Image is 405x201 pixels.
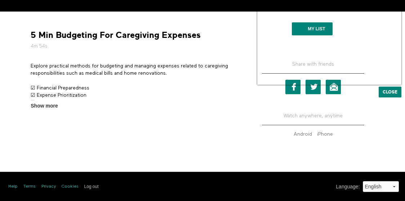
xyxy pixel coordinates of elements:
a: Facebook [285,80,301,94]
h5: Watch anywhere, anytime [262,107,364,125]
input: Log out [84,184,99,189]
p: Explore practical methods for budgeting and managing expenses related to caregiving responsibilit... [31,62,241,77]
p: ☑ Financial Preparedness ☑ Expense Prioritization ☑ Resource Assistance [31,84,241,106]
a: Email [326,80,341,94]
strong: Android [294,132,312,137]
iframe: Video Player [257,4,401,85]
a: Twitter [306,80,321,94]
a: Privacy [41,184,56,190]
strong: iPhone [317,132,333,137]
strong: 5 Min Budgeting For Caregiving Expenses [31,30,201,41]
a: Help [8,184,18,190]
a: Cookies [62,184,79,190]
a: Android [292,132,314,137]
a: iPhone [315,132,335,137]
a: Terms [23,184,36,190]
span: Show more [31,102,58,110]
h5: 4m 54s [31,43,241,50]
label: Language : [336,183,360,191]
